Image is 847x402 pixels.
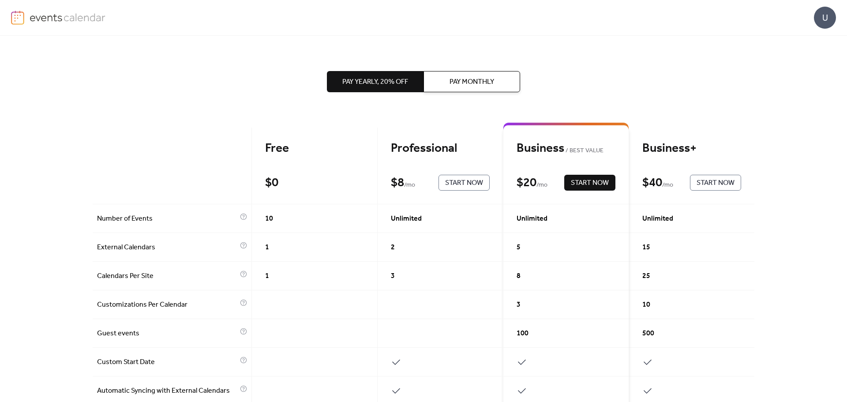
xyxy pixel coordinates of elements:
div: Business+ [642,141,741,156]
div: $ 40 [642,175,662,191]
span: / mo [536,180,547,191]
span: Pay Monthly [450,77,494,87]
div: $ 8 [391,175,404,191]
button: Pay Monthly [423,71,520,92]
span: Start Now [445,178,483,188]
span: 1 [265,271,269,282]
div: $ 20 [517,175,536,191]
button: Start Now [564,175,615,191]
span: / mo [404,180,415,191]
span: 2 [391,242,395,253]
span: 10 [642,300,650,310]
img: logo [11,11,24,25]
span: Guest events [97,328,238,339]
div: Professional [391,141,490,156]
span: Pay Yearly, 20% off [342,77,408,87]
span: Number of Events [97,214,238,224]
button: Start Now [690,175,741,191]
span: 3 [391,271,395,282]
span: Unlimited [391,214,422,224]
button: Pay Yearly, 20% off [327,71,423,92]
span: Unlimited [517,214,547,224]
span: 500 [642,328,654,339]
span: 10 [265,214,273,224]
div: Free [265,141,364,156]
span: 15 [642,242,650,253]
span: 8 [517,271,521,282]
div: $ 0 [265,175,278,191]
span: External Calendars [97,242,238,253]
span: / mo [662,180,673,191]
span: Customizations Per Calendar [97,300,238,310]
span: Automatic Syncing with External Calendars [97,386,238,396]
span: 1 [265,242,269,253]
span: 25 [642,271,650,282]
span: BEST VALUE [564,146,603,156]
span: Unlimited [642,214,673,224]
span: Start Now [571,178,609,188]
div: U [814,7,836,29]
span: Start Now [697,178,735,188]
span: 3 [517,300,521,310]
span: 100 [517,328,528,339]
span: Custom Start Date [97,357,238,368]
img: logo-type [30,11,106,24]
div: Business [517,141,615,156]
button: Start Now [438,175,490,191]
span: Calendars Per Site [97,271,238,282]
span: 5 [517,242,521,253]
